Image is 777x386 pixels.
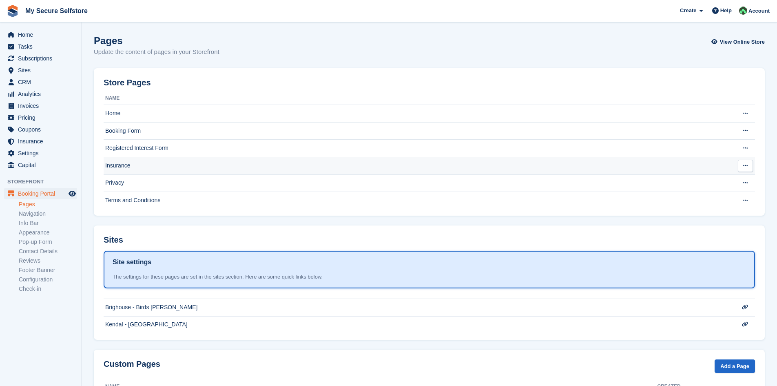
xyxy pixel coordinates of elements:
a: Preview store [67,189,77,199]
td: Brighouse - Birds [PERSON_NAME] [104,299,722,316]
a: Reviews [19,257,77,265]
span: Coupons [18,124,67,135]
span: Create [680,7,696,15]
a: menu [4,188,77,199]
span: Analytics [18,88,67,100]
a: View Online Store [713,35,765,49]
td: Registered Interest Form [104,140,722,157]
span: Help [720,7,732,15]
a: menu [4,124,77,135]
span: Sites [18,65,67,76]
h2: Custom Pages [104,359,160,369]
a: menu [4,41,77,52]
td: Privacy [104,174,722,192]
span: Home [18,29,67,40]
td: Terms and Conditions [104,192,722,209]
a: menu [4,147,77,159]
a: Pages [19,201,77,208]
a: Add a Page [715,359,755,373]
p: Update the content of pages in your Storefront [94,47,219,57]
a: menu [4,136,77,147]
td: Kendal - [GEOGRAPHIC_DATA] [104,316,722,333]
span: Tasks [18,41,67,52]
span: Account [748,7,770,15]
span: CRM [18,76,67,88]
h2: Store Pages [104,78,151,87]
a: Check-in [19,285,77,293]
span: Insurance [18,136,67,147]
a: menu [4,100,77,112]
td: Home [104,105,722,123]
a: menu [4,159,77,171]
a: menu [4,76,77,88]
span: Pricing [18,112,67,123]
a: Appearance [19,229,77,237]
a: Info Bar [19,219,77,227]
div: The settings for these pages are set in the sites section. Here are some quick links below. [113,273,746,281]
td: Insurance [104,157,722,174]
a: Configuration [19,276,77,283]
a: menu [4,29,77,40]
a: Pop-up Form [19,238,77,246]
a: menu [4,112,77,123]
span: View Online Store [720,38,765,46]
a: Navigation [19,210,77,218]
span: Settings [18,147,67,159]
img: Greg Allsopp [739,7,747,15]
a: menu [4,88,77,100]
a: Footer Banner [19,266,77,274]
span: Capital [18,159,67,171]
span: Storefront [7,178,81,186]
a: menu [4,65,77,76]
th: Name [104,92,722,105]
h2: Sites [104,235,123,245]
span: Invoices [18,100,67,112]
h1: Site settings [113,257,151,267]
a: Contact Details [19,248,77,255]
h1: Pages [94,35,219,46]
td: Booking Form [104,122,722,140]
img: stora-icon-8386f47178a22dfd0bd8f6a31ec36ba5ce8667c1dd55bd0f319d3a0aa187defe.svg [7,5,19,17]
span: Booking Portal [18,188,67,199]
span: Subscriptions [18,53,67,64]
a: menu [4,53,77,64]
a: My Secure Selfstore [22,4,91,18]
